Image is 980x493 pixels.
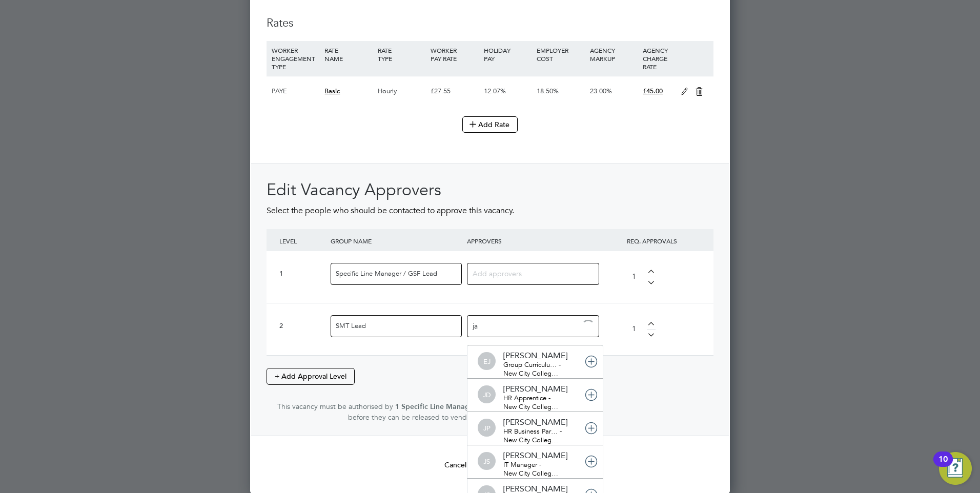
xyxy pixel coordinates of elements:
span: JD [478,386,496,404]
div: EMPLOYER COST [534,41,587,68]
span: JP [478,419,496,437]
span: This vacancy must be authorised by [277,402,393,411]
span: JS [478,453,496,470]
strong: 1 Specific Line Manager / GSF Lead [395,402,515,411]
span: IT Manager [503,460,537,469]
span: 18.50% [537,87,559,95]
div: [PERSON_NAME] [503,351,567,361]
span: Select the people who should be contacted to approve this vacancy. [267,206,514,216]
div: LEVEL [277,229,328,253]
button: Cancel [436,457,475,473]
span: Basic [324,87,340,95]
div: 10 [938,459,948,473]
div: APPROVERS [464,229,601,253]
span: EJ [478,353,496,371]
span: New City Colleg… [503,402,558,411]
span: New City Colleg… [503,436,558,444]
span: - [539,460,541,469]
input: Add approvers [473,266,537,280]
div: AGENCY MARKUP [587,41,640,68]
div: RATE TYPE [375,41,428,68]
div: 1 [279,270,325,278]
span: £45.00 [643,87,663,95]
div: [PERSON_NAME] [503,417,567,428]
div: RATE NAME [322,41,375,68]
span: user(s) before they can be released to vendors for fulfilment. [348,402,592,422]
button: Open Resource Center, 10 new notifications [939,452,972,485]
div: AGENCY CHARGE RATE [640,41,676,76]
div: PAYE [269,76,322,106]
div: WORKER PAY RATE [428,41,481,68]
div: [PERSON_NAME] [503,384,567,395]
button: Add Rate [462,116,518,133]
h3: Rates [267,16,713,31]
button: + Add Approval Level [267,368,355,384]
div: WORKER ENGAGEMENT TYPE [269,41,322,76]
div: REQ. APPROVALS [601,229,703,253]
span: - [548,394,550,402]
span: New City Colleg… [503,469,558,478]
div: 2 [279,322,325,331]
span: 23.00% [590,87,612,95]
span: New City Colleg… [503,369,558,378]
span: HR Apprentice [503,394,546,402]
span: HR Business Par… [503,427,558,436]
span: 12.07% [484,87,506,95]
input: Add approvers [473,319,537,332]
span: - [560,427,562,436]
div: Hourly [375,76,428,106]
div: £27.55 [428,76,481,106]
div: GROUP NAME [328,229,464,253]
span: - [559,360,561,369]
h2: Edit Vacancy Approvers [267,179,713,201]
div: HOLIDAY PAY [481,41,534,68]
span: Group Curriculu… [503,360,557,369]
div: [PERSON_NAME] [503,450,567,461]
